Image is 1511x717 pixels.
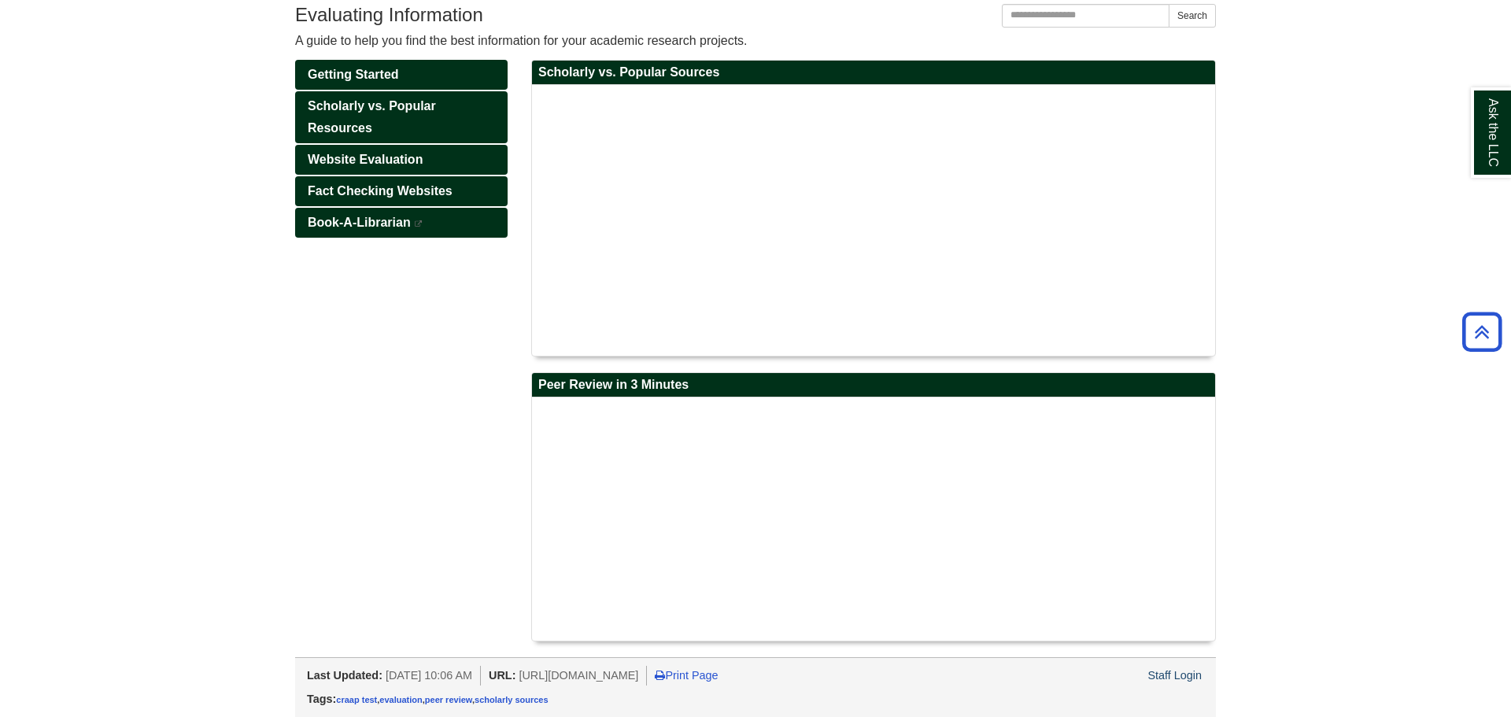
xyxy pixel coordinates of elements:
[336,695,548,704] span: , , ,
[308,68,399,81] span: Getting Started
[1457,321,1507,342] a: Back to Top
[655,669,718,682] a: Print Page
[295,208,508,238] a: Book-A-Librarian
[308,99,436,135] span: Scholarly vs. Popular Resources
[475,695,549,704] a: scholarly sources
[336,695,377,704] a: craap test
[295,145,508,175] a: Website Evaluation
[1169,4,1216,28] button: Search
[489,669,515,682] span: URL:
[295,34,748,47] span: A guide to help you find the best information for your academic research projects.
[414,220,423,227] i: This link opens in a new window
[295,176,508,206] a: Fact Checking Websites
[295,60,508,90] a: Getting Started
[425,695,472,704] a: peer review
[655,670,665,681] i: Print Page
[308,216,411,229] span: Book-A-Librarian
[307,693,336,705] span: Tags:
[307,669,382,682] span: Last Updated:
[532,373,1215,397] h2: Peer Review in 3 Minutes
[519,669,638,682] span: [URL][DOMAIN_NAME]
[295,60,508,238] div: Guide Pages
[1147,669,1202,682] a: Staff Login
[308,184,453,198] span: Fact Checking Websites
[295,91,508,143] a: Scholarly vs. Popular Resources
[295,4,1216,26] h1: Evaluating Information
[308,153,423,166] span: Website Evaluation
[532,61,1215,85] h2: Scholarly vs. Popular Sources
[386,669,472,682] span: [DATE] 10:06 AM
[379,695,422,704] a: evaluation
